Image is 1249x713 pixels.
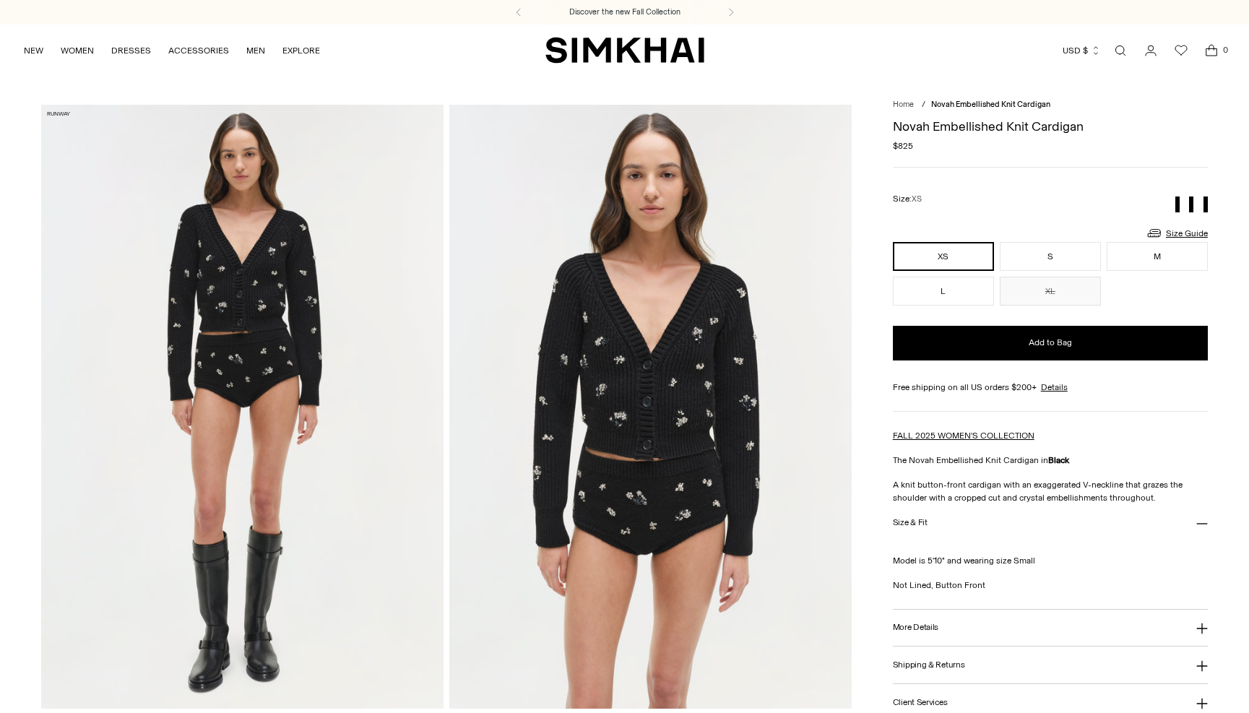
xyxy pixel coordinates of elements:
[1048,455,1069,465] strong: Black
[449,105,852,708] img: Novah Embellished Knit Cardigan
[1106,36,1135,65] a: Open search modal
[1000,242,1101,271] button: S
[893,647,1208,683] button: Shipping & Returns
[893,242,994,271] button: XS
[931,100,1050,109] span: Novah Embellished Knit Cardigan
[24,35,43,66] a: NEW
[922,99,925,111] div: /
[893,541,1208,567] p: Model is 5'10" and wearing size Small
[893,504,1208,541] button: Size & Fit
[893,610,1208,647] button: More Details
[1063,35,1101,66] button: USD $
[893,192,922,206] label: Size:
[61,35,94,66] a: WOMEN
[41,105,444,708] img: Novah Embellished Knit Cardigan
[893,100,914,109] a: Home
[893,99,1208,111] nav: breadcrumbs
[1219,43,1232,56] span: 0
[1041,381,1068,394] a: Details
[1107,242,1208,271] button: M
[1029,337,1072,349] span: Add to Bag
[1146,224,1208,242] a: Size Guide
[1136,36,1165,65] a: Go to the account page
[893,120,1208,133] h1: Novah Embellished Knit Cardigan
[569,7,680,18] a: Discover the new Fall Collection
[111,35,151,66] a: DRESSES
[893,139,913,152] span: $825
[893,623,938,632] h3: More Details
[893,381,1208,394] div: Free shipping on all US orders $200+
[282,35,320,66] a: EXPLORE
[893,478,1208,504] p: A knit button-front cardigan with an exaggerated V-neckline that grazes the shoulder with a cropp...
[893,579,1208,592] p: Not Lined, Button Front
[168,35,229,66] a: ACCESSORIES
[893,660,965,670] h3: Shipping & Returns
[893,326,1208,360] button: Add to Bag
[1197,36,1226,65] a: Open cart modal
[893,277,994,306] button: L
[893,518,928,527] h3: Size & Fit
[893,454,1208,467] p: The Novah Embellished Knit Cardigan in
[545,36,704,64] a: SIMKHAI
[1167,36,1196,65] a: Wishlist
[912,194,922,204] span: XS
[1000,277,1101,306] button: XL
[893,431,1034,441] a: FALL 2025 WOMEN'S COLLECTION
[893,698,948,707] h3: Client Services
[246,35,265,66] a: MEN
